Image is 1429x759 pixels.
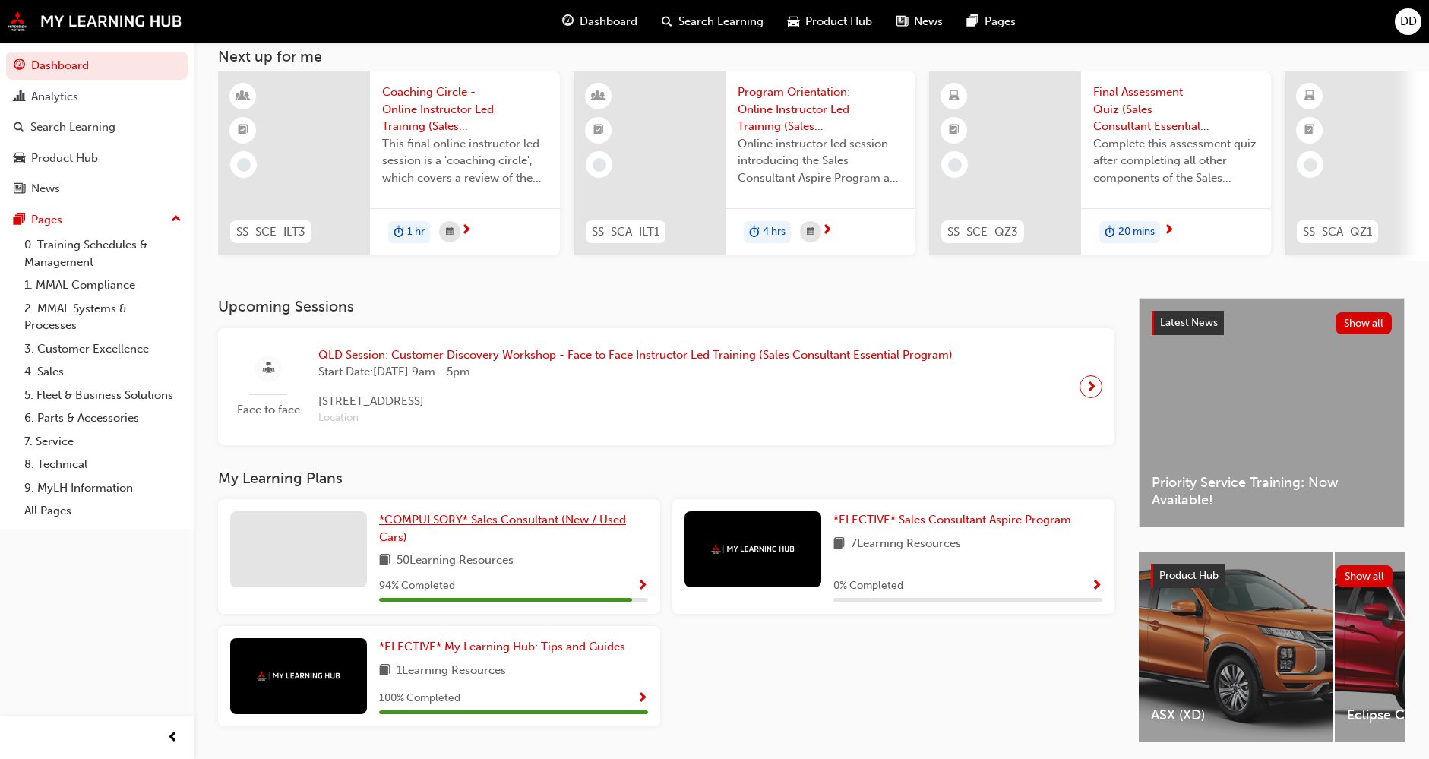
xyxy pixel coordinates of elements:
span: Location [318,410,953,427]
span: next-icon [1163,224,1174,238]
button: Show Progress [1091,577,1102,596]
span: learningResourceType_INSTRUCTOR_LED-icon [238,87,248,106]
div: Analytics [31,88,78,106]
span: Pages [985,13,1016,30]
span: Dashboard [580,13,637,30]
span: booktick-icon [1304,121,1315,141]
span: *ELECTIVE* Sales Consultant Aspire Program [833,513,1071,527]
span: Start Date: [DATE] 9am - 5pm [318,363,953,381]
a: News [6,175,188,203]
a: 9. MyLH Information [18,476,188,500]
a: SS_SCE_ILT3Coaching Circle - Online Instructor Led Training (Sales Consultant Essential Program)T... [218,71,560,255]
button: Pages [6,206,188,234]
span: SS_SCA_QZ1 [1303,223,1372,241]
span: prev-icon [167,729,179,748]
span: book-icon [379,552,390,571]
span: 4 hrs [763,223,786,241]
a: 8. Technical [18,453,188,476]
a: ASX (XD) [1139,552,1333,742]
span: 50 Learning Resources [397,552,514,571]
span: Complete this assessment quiz after completing all other components of the Sales Consultant Essen... [1093,135,1259,187]
span: search-icon [14,121,24,134]
div: News [31,180,60,198]
span: Show Progress [1091,580,1102,593]
span: pages-icon [14,213,25,227]
span: 7 Learning Resources [851,535,961,554]
span: 100 % Completed [379,690,460,707]
span: 1 Learning Resources [397,662,506,681]
a: guage-iconDashboard [550,6,650,37]
span: Search Learning [678,13,764,30]
div: Product Hub [31,150,98,167]
span: Final Assessment Quiz (Sales Consultant Essential Program) [1093,84,1259,135]
span: booktick-icon [238,121,248,141]
a: pages-iconPages [955,6,1028,37]
span: next-icon [460,224,472,238]
span: Product Hub [805,13,872,30]
a: Analytics [6,83,188,111]
span: [STREET_ADDRESS] [318,393,953,410]
span: QLD Session: Customer Discovery Workshop - Face to Face Instructor Led Training (Sales Consultant... [318,346,953,364]
a: 6. Parts & Accessories [18,406,188,430]
span: learningRecordVerb_NONE-icon [593,158,606,172]
span: learningRecordVerb_NONE-icon [237,158,251,172]
span: learningResourceType_INSTRUCTOR_LED-icon [593,87,604,106]
a: 4. Sales [18,360,188,384]
a: Latest NewsShow all [1152,311,1392,335]
span: learningResourceType_ELEARNING-icon [1304,87,1315,106]
a: Dashboard [6,52,188,80]
span: learningRecordVerb_NONE-icon [948,158,962,172]
div: Pages [31,211,62,229]
button: Show Progress [637,689,648,708]
span: Latest News [1160,316,1218,329]
span: car-icon [788,12,799,31]
a: 1. MMAL Compliance [18,274,188,297]
button: Show all [1336,565,1393,587]
span: Online instructor led session introducing the Sales Consultant Aspire Program and outlining what ... [738,135,903,187]
span: next-icon [821,224,833,238]
a: car-iconProduct Hub [776,6,884,37]
button: DashboardAnalyticsSearch LearningProduct HubNews [6,49,188,206]
a: 5. Fleet & Business Solutions [18,384,188,407]
span: ASX (XD) [1151,707,1320,724]
span: SS_SCE_ILT3 [236,223,305,241]
span: 20 mins [1118,223,1155,241]
span: car-icon [14,152,25,166]
span: search-icon [662,12,672,31]
span: Priority Service Training: Now Available! [1152,474,1392,508]
span: book-icon [833,535,845,554]
a: *ELECTIVE* Sales Consultant Aspire Program [833,511,1077,529]
a: search-iconSearch Learning [650,6,776,37]
span: SS_SCE_QZ3 [947,223,1018,241]
span: duration-icon [749,223,760,242]
span: Show Progress [637,580,648,593]
span: 94 % Completed [379,577,455,595]
span: 0 % Completed [833,577,903,595]
a: All Pages [18,499,188,523]
span: news-icon [14,182,25,196]
button: DD [1395,8,1421,35]
span: Face to face [230,401,306,419]
a: Search Learning [6,113,188,141]
span: duration-icon [394,223,404,242]
h3: Next up for me [194,48,1429,65]
a: 2. MMAL Systems & Processes [18,297,188,337]
span: SS_SCA_ILT1 [592,223,659,241]
span: Coaching Circle - Online Instructor Led Training (Sales Consultant Essential Program) [382,84,548,135]
span: DD [1400,13,1417,30]
a: 0. Training Schedules & Management [18,233,188,274]
span: duration-icon [1105,223,1115,242]
span: This final online instructor led session is a 'coaching circle', which covers a review of the Sal... [382,135,548,187]
span: booktick-icon [593,121,604,141]
span: Show Progress [637,692,648,706]
span: sessionType_FACE_TO_FACE-icon [263,359,274,378]
span: calendar-icon [807,223,814,242]
h3: My Learning Plans [218,470,1114,487]
img: mmal [711,544,795,554]
span: booktick-icon [949,121,960,141]
a: mmal [8,11,182,31]
span: News [914,13,943,30]
span: *COMPULSORY* Sales Consultant (New / Used Cars) [379,513,626,544]
a: Latest NewsShow allPriority Service Training: Now Available! [1139,298,1405,527]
